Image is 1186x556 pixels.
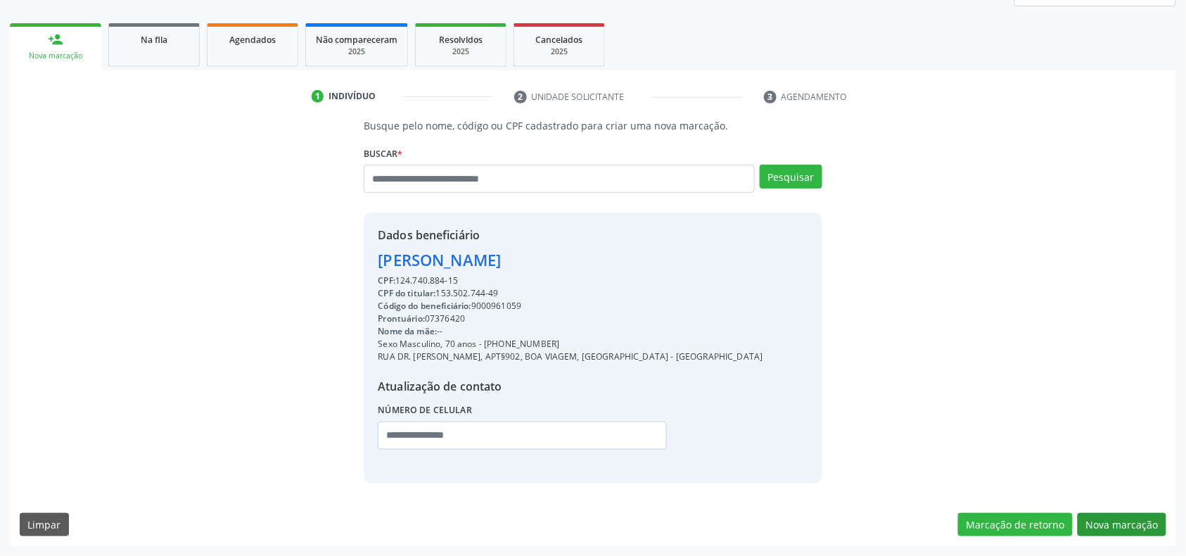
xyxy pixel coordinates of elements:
[378,312,425,324] span: Prontuário:
[378,227,763,244] div: Dados beneficiário
[20,513,69,537] button: Limpar
[378,400,472,422] label: Número de celular
[378,300,471,312] span: Código do beneficiário:
[378,300,763,312] div: 9000961059
[20,51,91,61] div: Nova marcação
[378,287,435,299] span: CPF do titular:
[378,248,763,272] div: [PERSON_NAME]
[378,274,395,286] span: CPF:
[229,34,276,46] span: Agendados
[426,46,496,57] div: 2025
[524,46,594,57] div: 2025
[958,513,1073,537] button: Marcação de retorno
[760,165,822,189] button: Pesquisar
[364,143,402,165] label: Buscar
[141,34,167,46] span: Na fila
[329,90,376,103] div: Indivíduo
[48,32,63,47] div: person_add
[364,118,822,133] p: Busque pelo nome, código ou CPF cadastrado para criar uma nova marcação.
[312,90,324,103] div: 1
[1078,513,1166,537] button: Nova marcação
[378,325,437,337] span: Nome da mãe:
[536,34,583,46] span: Cancelados
[378,274,763,287] div: 124.740.884-15
[439,34,483,46] span: Resolvidos
[316,34,397,46] span: Não compareceram
[378,287,763,300] div: 153.502.744-49
[378,350,763,363] div: RUA DR. [PERSON_NAME], APT§902, BOA VIAGEM, [GEOGRAPHIC_DATA] - [GEOGRAPHIC_DATA]
[378,378,763,395] div: Atualização de contato
[378,338,763,350] div: Sexo Masculino, 70 anos - [PHONE_NUMBER]
[378,312,763,325] div: 07376420
[378,325,763,338] div: --
[316,46,397,57] div: 2025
